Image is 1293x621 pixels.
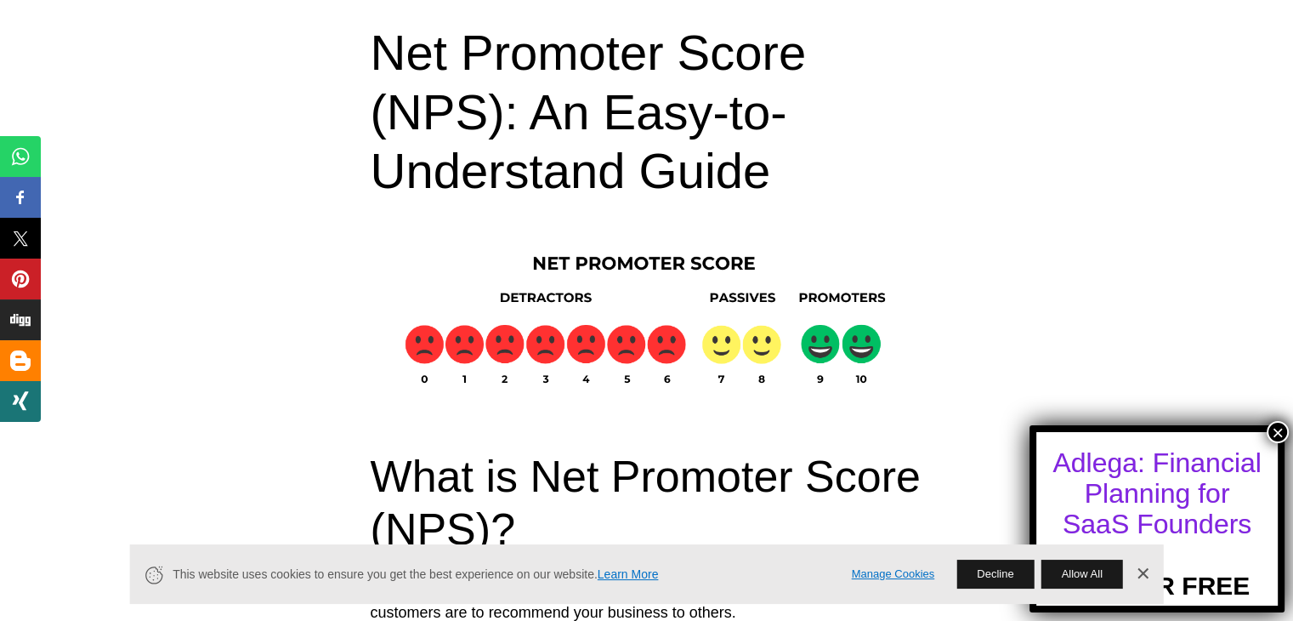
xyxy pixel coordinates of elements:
[598,567,659,581] a: Learn More
[956,560,1034,589] button: Decline
[1267,421,1289,443] button: Close
[371,23,923,201] h1: Net Promoter Score (NPS): An Easy-to-Understand Guide
[1041,560,1122,589] button: Allow All
[143,564,164,585] svg: Cookie Icon
[1130,561,1155,587] a: Dismiss Banner
[1064,543,1250,601] a: TRY FOR FREE
[371,242,923,422] img: NPS Scale
[852,566,935,584] a: Manage Cookies
[173,566,827,584] span: This website uses cookies to ensure you get the best experience on our website.
[371,450,923,556] h2: What is Net Promoter Score (NPS)?
[1052,447,1262,539] div: Adlega: Financial Planning for SaaS Founders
